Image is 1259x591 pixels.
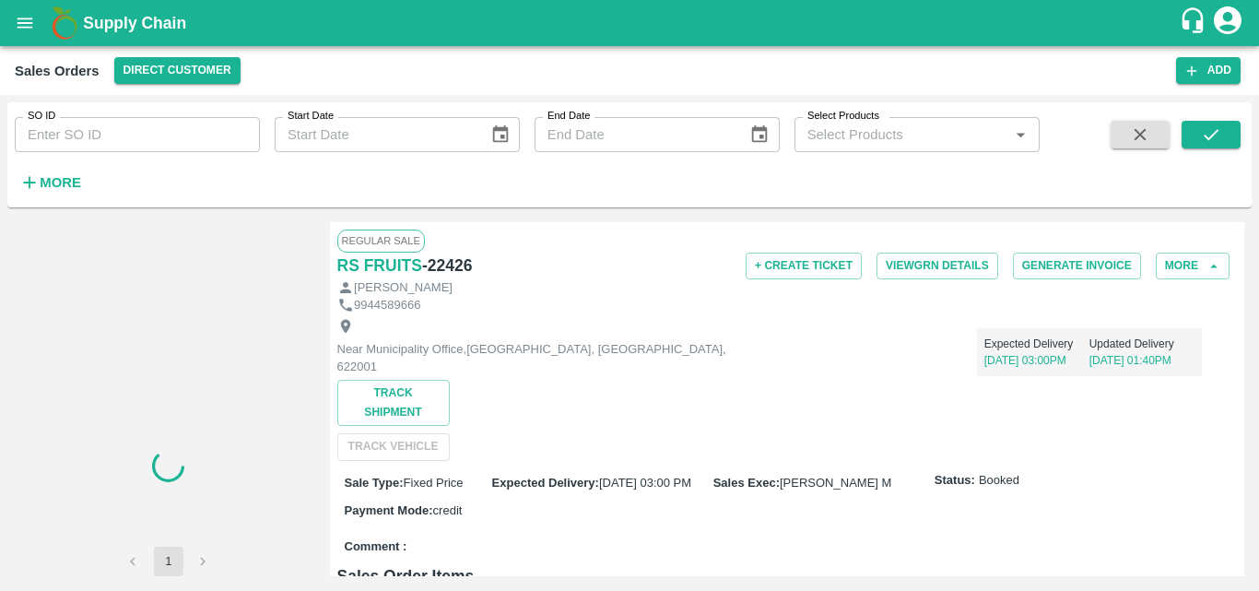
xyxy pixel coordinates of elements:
button: open drawer [4,2,46,44]
span: Regular Sale [337,230,425,252]
p: Updated Delivery [1089,336,1194,352]
a: RS FRUITS [337,253,422,278]
button: Track Shipment [337,380,450,426]
label: Status: [935,472,975,490]
p: [PERSON_NAME] [354,279,453,297]
p: [DATE] 01:40PM [1089,352,1194,369]
strong: More [40,175,81,190]
button: Open [1008,123,1032,147]
h6: Sales Order Items [337,563,1238,589]
button: More [15,167,86,198]
label: Sale Type : [345,476,404,490]
button: Generate Invoice [1013,253,1141,279]
p: [DATE] 03:00PM [984,352,1089,369]
label: SO ID [28,109,55,124]
h6: - 22426 [422,253,473,278]
label: Expected Delivery : [492,476,599,490]
span: credit [433,503,463,517]
button: + Create Ticket [746,253,862,279]
button: page 1 [154,547,183,576]
button: Select DC [114,57,241,84]
span: [PERSON_NAME] M [780,476,891,490]
div: customer-support [1179,6,1211,40]
input: Select Products [800,123,1004,147]
a: Supply Chain [83,10,1179,36]
button: Choose date [742,117,777,152]
p: Near Municipality Office,[GEOGRAPHIC_DATA], [GEOGRAPHIC_DATA], 622001 [337,341,752,375]
label: End Date [547,109,590,124]
label: Payment Mode : [345,503,433,517]
span: Booked [979,472,1019,490]
label: Select Products [807,109,879,124]
div: Sales Orders [15,59,100,83]
b: Supply Chain [83,14,186,32]
input: End Date [535,117,735,152]
input: Enter SO ID [15,117,260,152]
p: Expected Delivery [984,336,1089,352]
button: ViewGRN Details [877,253,998,279]
span: Fixed Price [404,476,464,490]
button: More [1156,253,1230,279]
input: Start Date [275,117,476,152]
button: Choose date [483,117,518,152]
label: Start Date [288,109,334,124]
button: Add [1176,57,1241,84]
nav: pagination navigation [116,547,221,576]
div: account of current user [1211,4,1244,42]
label: Sales Exec : [713,476,780,490]
p: 9944589666 [354,297,420,314]
span: [DATE] 03:00 PM [599,476,691,490]
img: logo [46,5,83,41]
label: Comment : [345,538,407,556]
